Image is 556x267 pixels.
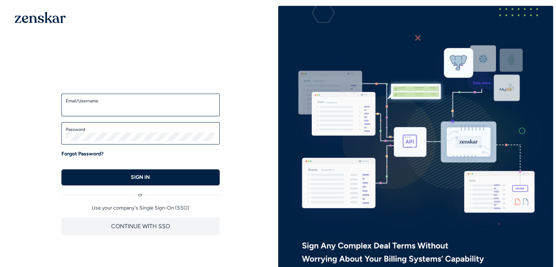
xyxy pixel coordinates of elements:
[66,127,215,132] label: Password
[61,185,220,199] div: or
[15,12,66,23] img: 1OGAJ2xQqyY4LXKgY66KYq0eOWRCkrZdAb3gUhuVAqdWPZE9SRJmCz+oDMSn4zDLXe31Ii730ItAGKgCKgCCgCikA4Av8PJUP...
[61,218,220,235] button: CONTINUE WITH SSO
[61,150,103,158] a: Forgot Password?
[66,98,215,104] label: Email/Username
[131,174,150,181] p: SIGN IN
[61,169,220,185] button: SIGN IN
[61,204,220,212] p: Use your company's Single Sign-On (SSO)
